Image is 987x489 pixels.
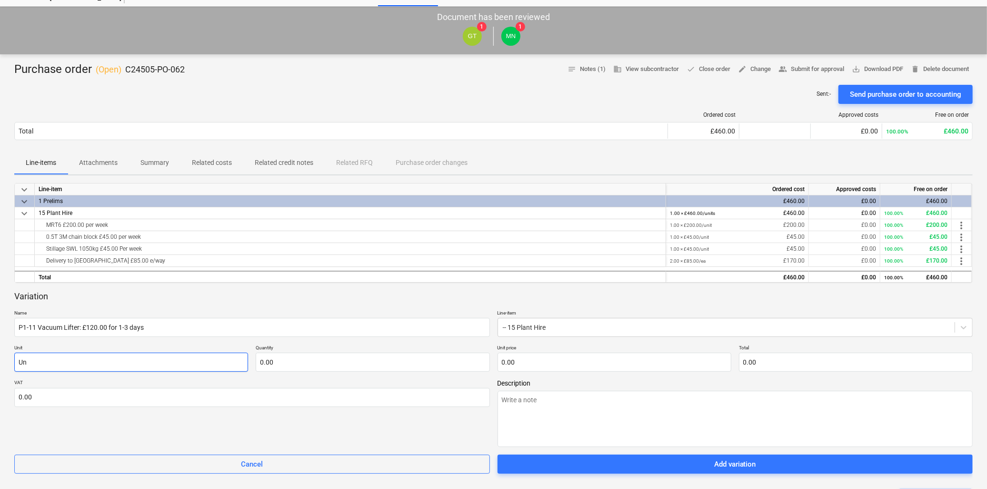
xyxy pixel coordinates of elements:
p: Name [14,310,490,318]
div: Approved costs [815,112,878,118]
div: Free on order [886,112,969,118]
div: Ordered cost [666,183,809,195]
div: £170.00 [884,255,947,267]
p: Unit price [498,345,731,353]
span: done [687,65,695,73]
div: 1 Prelims [39,195,662,207]
span: Download PDF [852,64,903,75]
small: 1.00 × £45.00 / unit [670,234,709,240]
span: Change [738,64,771,75]
p: Line-item [498,310,973,318]
small: 100.00% [884,211,903,216]
button: Delete document [907,62,973,77]
span: MN [506,32,516,40]
div: £0.00 [813,231,876,243]
button: Notes (1) [564,62,609,77]
div: £45.00 [884,231,947,243]
div: Maritz Naude [501,27,520,46]
div: Purchase order [14,62,185,77]
button: Submit for approval [775,62,848,77]
span: save_alt [852,65,860,73]
div: £200.00 [670,219,805,231]
p: Line-items [26,158,56,168]
button: Close order [683,62,734,77]
div: £460.00 [670,272,805,284]
div: £0.00 [813,243,876,255]
small: 100.00% [884,275,903,280]
span: Submit for approval [778,64,844,75]
div: £460.00 [884,195,947,207]
div: MRT6 £200.00 per week [39,219,662,231]
span: more_vert [956,244,967,255]
span: Description [498,379,973,387]
p: Related credit notes [255,158,313,168]
div: £45.00 [670,243,805,255]
div: Ordered cost [672,112,736,118]
small: 100.00% [884,258,903,264]
div: £460.00 [672,127,735,135]
p: Total [739,345,973,353]
span: keyboard_arrow_down [19,196,30,207]
small: 1.00 × £460.00 / units [670,211,715,216]
div: 0.5T 3M chain block £45.00 per week [39,231,662,243]
p: ( Open ) [96,64,121,75]
button: Download PDF [848,62,907,77]
span: Delete document [911,64,969,75]
span: notes [568,65,576,73]
p: VAT [14,379,490,387]
span: more_vert [956,255,967,267]
span: more_vert [956,220,967,231]
div: £460.00 [884,207,947,219]
p: Sent : - [817,90,831,98]
div: £200.00 [884,219,947,231]
div: £460.00 [884,272,947,284]
span: 1 [516,22,525,31]
p: Unit [14,345,248,353]
span: delete [911,65,919,73]
div: £0.00 [813,272,876,284]
small: 100.00% [886,128,908,135]
small: 1.00 × £200.00 / unit [670,223,712,228]
small: 100.00% [884,223,903,228]
div: £460.00 [886,127,968,135]
span: edit [738,65,747,73]
div: Approved costs [809,183,880,195]
button: View subcontractor [609,62,683,77]
div: Total [19,127,33,135]
span: 15 Plant Hire [39,210,72,216]
div: £0.00 [813,219,876,231]
p: Variation [14,291,48,302]
small: 100.00% [884,234,903,240]
small: 2.00 × £85.00 / ea [670,258,706,264]
span: 1 [477,22,487,31]
span: Close order [687,64,730,75]
span: View subcontractor [613,64,679,75]
div: £45.00 [670,231,805,243]
div: Add variation [714,458,756,470]
button: Change [734,62,775,77]
div: £0.00 [813,207,876,219]
p: Related costs [192,158,232,168]
button: Cancel [14,455,490,474]
span: more_vert [956,232,967,243]
p: Summary [140,158,169,168]
div: Stillage SWL 1050kg £45.00 Per week [39,243,662,255]
span: people_alt [778,65,787,73]
div: £45.00 [884,243,947,255]
div: £460.00 [670,207,805,219]
div: £460.00 [670,195,805,207]
p: Attachments [79,158,118,168]
div: Total [35,271,666,283]
button: Add variation [498,455,973,474]
div: £0.00 [813,255,876,267]
span: GT [468,32,477,40]
div: Delivery to Surrey Quays £85.00 e/way [39,255,662,266]
div: Send purchase order to accounting [850,88,961,101]
div: £170.00 [670,255,805,267]
p: C24505-PO-062 [125,64,185,75]
span: business [613,65,622,73]
span: keyboard_arrow_down [19,208,30,219]
div: Cancel [241,458,263,470]
p: Document has been reviewed [437,11,550,23]
button: Send purchase order to accounting [838,85,973,104]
